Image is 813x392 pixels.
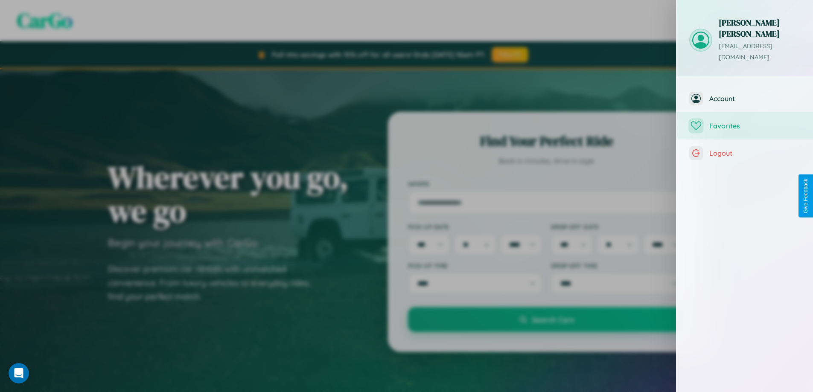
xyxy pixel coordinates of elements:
[676,85,813,112] button: Account
[709,149,800,157] span: Logout
[803,179,809,213] div: Give Feedback
[719,17,800,39] h3: [PERSON_NAME] [PERSON_NAME]
[709,94,800,103] span: Account
[676,112,813,139] button: Favorites
[709,122,800,130] span: Favorites
[719,41,800,63] p: [EMAIL_ADDRESS][DOMAIN_NAME]
[9,363,29,383] iframe: Intercom live chat
[676,139,813,167] button: Logout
